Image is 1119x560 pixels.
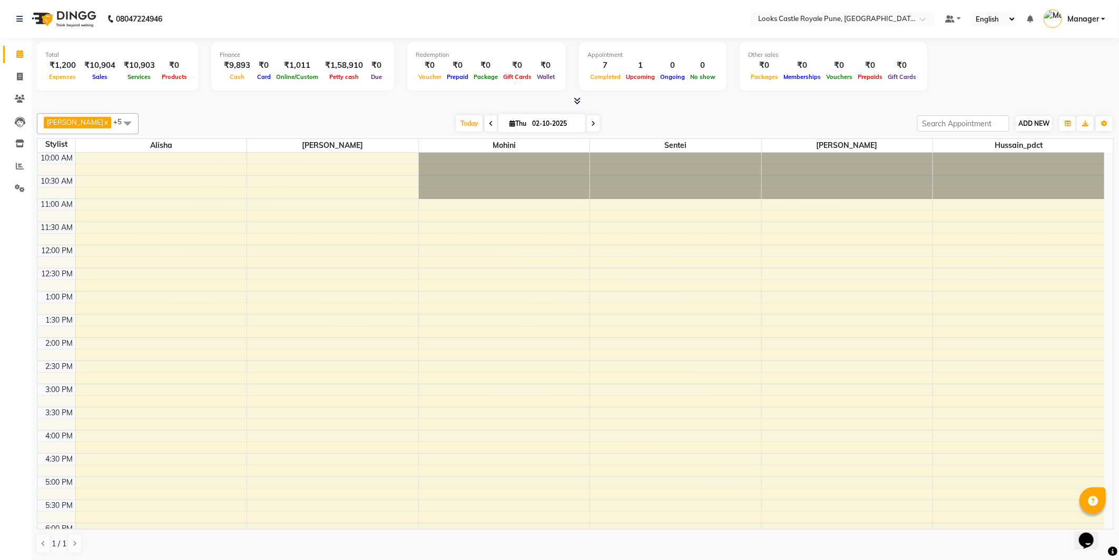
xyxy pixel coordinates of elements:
[855,73,885,81] span: Prepaids
[1016,116,1052,131] button: ADD NEW
[1044,9,1062,28] img: Manager
[587,73,623,81] span: Completed
[781,73,823,81] span: Memberships
[45,59,80,72] div: ₹1,200
[623,73,657,81] span: Upcoming
[120,59,159,72] div: ₹10,903
[1075,518,1108,549] iframe: chat widget
[44,407,75,418] div: 3:30 PM
[823,73,855,81] span: Vouchers
[688,59,718,72] div: 0
[917,115,1009,132] input: Search Appointment
[44,477,75,488] div: 5:00 PM
[657,59,688,72] div: 0
[273,73,321,81] span: Online/Custom
[44,523,75,534] div: 6:00 PM
[39,176,75,187] div: 10:30 AM
[444,73,471,81] span: Prepaid
[587,51,718,59] div: Appointment
[220,51,386,59] div: Finance
[44,500,75,511] div: 5:30 PM
[220,59,254,72] div: ₹9,893
[247,139,418,152] span: [PERSON_NAME]
[159,59,190,72] div: ₹0
[39,153,75,164] div: 10:00 AM
[47,73,79,81] span: Expenses
[327,73,361,81] span: Petty cash
[125,73,154,81] span: Services
[44,315,75,326] div: 1:30 PM
[44,292,75,303] div: 1:00 PM
[933,139,1104,152] span: Hussain_pdct
[823,59,855,72] div: ₹0
[855,59,885,72] div: ₹0
[44,361,75,372] div: 2:30 PM
[44,454,75,465] div: 4:30 PM
[623,59,657,72] div: 1
[534,73,557,81] span: Wallet
[762,139,933,152] span: [PERSON_NAME]
[44,338,75,349] div: 2:00 PM
[416,73,444,81] span: Voucher
[80,59,120,72] div: ₹10,904
[52,538,66,549] span: 1 / 1
[90,73,110,81] span: Sales
[39,222,75,233] div: 11:30 AM
[419,139,590,152] span: Mohini
[590,139,761,152] span: Sentei
[471,73,500,81] span: Package
[456,115,483,132] span: Today
[885,73,919,81] span: Gift Cards
[39,199,75,210] div: 11:00 AM
[44,431,75,442] div: 4:00 PM
[748,59,781,72] div: ₹0
[1018,119,1049,127] span: ADD NEW
[45,51,190,59] div: Total
[103,118,108,126] a: x
[416,51,557,59] div: Redemption
[657,73,688,81] span: Ongoing
[500,59,534,72] div: ₹0
[44,384,75,395] div: 3:00 PM
[507,119,529,127] span: Thu
[367,59,386,72] div: ₹0
[159,73,190,81] span: Products
[273,59,321,72] div: ₹1,011
[748,51,919,59] div: Other sales
[116,4,162,34] b: 08047224946
[500,73,534,81] span: Gift Cards
[40,268,75,279] div: 12:30 PM
[76,139,247,152] span: Alisha
[368,73,385,81] span: Due
[688,73,718,81] span: No show
[587,59,623,72] div: 7
[444,59,471,72] div: ₹0
[321,59,367,72] div: ₹1,58,910
[227,73,247,81] span: Cash
[113,117,130,126] span: +5
[471,59,500,72] div: ₹0
[885,59,919,72] div: ₹0
[416,59,444,72] div: ₹0
[529,116,582,132] input: 2025-10-02
[781,59,823,72] div: ₹0
[254,59,273,72] div: ₹0
[748,73,781,81] span: Packages
[1067,14,1099,25] span: Manager
[40,245,75,256] div: 12:00 PM
[27,4,99,34] img: logo
[47,118,103,126] span: [PERSON_NAME]
[534,59,557,72] div: ₹0
[254,73,273,81] span: Card
[37,139,75,150] div: Stylist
